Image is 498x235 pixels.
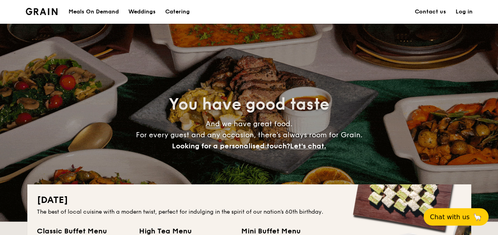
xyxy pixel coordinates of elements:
span: Chat with us [430,213,469,221]
h2: [DATE] [37,194,462,207]
div: The best of local cuisine with a modern twist, perfect for indulging in the spirit of our nation’... [37,208,462,216]
span: You have good taste [169,95,329,114]
img: Grain [26,8,58,15]
button: Chat with us🦙 [424,208,488,226]
span: 🦙 [473,212,482,222]
a: Logotype [26,8,58,15]
span: Looking for a personalised touch? [172,142,290,150]
span: And we have great food. For every guest and any occasion, there’s always room for Grain. [136,119,363,150]
span: Let's chat. [290,142,326,150]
